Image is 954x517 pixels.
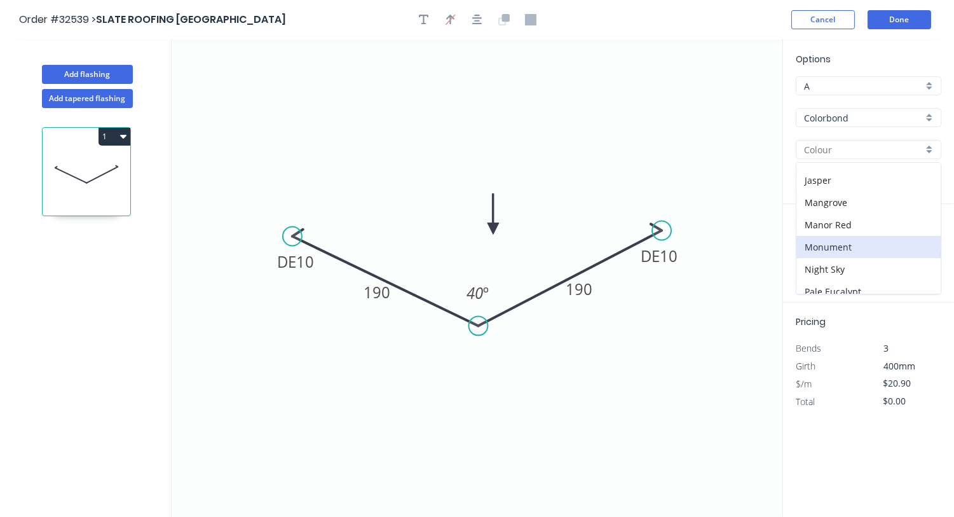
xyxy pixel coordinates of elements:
[796,191,941,214] div: Mangrove
[19,12,96,27] span: Order #32539 >
[364,282,390,303] tspan: 190
[796,396,815,408] span: Total
[868,10,931,29] button: Done
[796,315,826,328] span: Pricing
[796,280,941,303] div: Pale Eucalypt
[296,251,314,272] tspan: 10
[791,10,855,29] button: Cancel
[884,360,916,372] span: 400mm
[483,282,489,303] tspan: º
[172,39,782,517] svg: 0
[42,89,133,108] button: Add tapered flashing
[796,258,941,280] div: Night Sky
[884,342,889,354] span: 3
[566,279,592,300] tspan: 190
[796,169,941,191] div: Jasper
[641,245,660,266] tspan: DE
[796,360,815,372] span: Girth
[804,79,923,93] input: Price level
[804,111,923,125] input: Material
[277,251,296,272] tspan: DE
[796,342,821,354] span: Bends
[99,128,130,146] button: 1
[796,53,831,65] span: Options
[796,214,941,236] div: Manor Red
[796,378,812,390] span: $/m
[796,236,941,258] div: Monument
[96,12,286,27] span: SLATE ROOFING [GEOGRAPHIC_DATA]
[467,282,483,303] tspan: 40
[42,65,133,84] button: Add flashing
[804,143,923,156] input: Colour
[660,245,678,266] tspan: 10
